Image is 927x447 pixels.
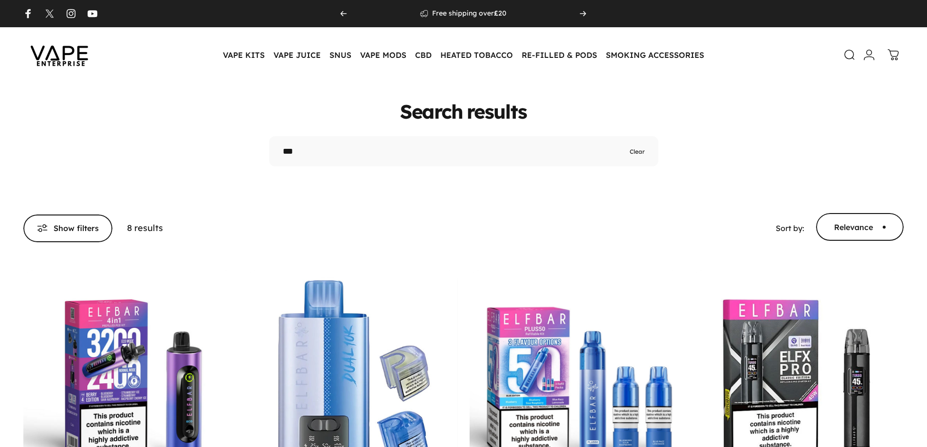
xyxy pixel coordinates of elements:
[23,215,112,242] button: Show filters
[432,9,507,18] p: Free shipping over 20
[356,45,411,65] summary: VAPE MODS
[16,32,103,78] img: Vape Enterprise
[883,44,904,66] a: 0 items
[218,45,709,65] nav: Primary
[467,102,527,121] animate-element: results
[436,45,517,65] summary: HEATED TOBACCO
[127,221,163,235] p: 8 results
[269,45,325,65] summary: VAPE JUICE
[630,147,645,156] button: Clear
[776,223,804,233] span: Sort by:
[411,45,436,65] summary: CBD
[400,102,462,121] animate-element: Search
[325,45,356,65] summary: SNUS
[218,45,269,65] summary: VAPE KITS
[517,45,601,65] summary: RE-FILLED & PODS
[601,45,709,65] summary: SMOKING ACCESSORIES
[494,9,498,18] strong: £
